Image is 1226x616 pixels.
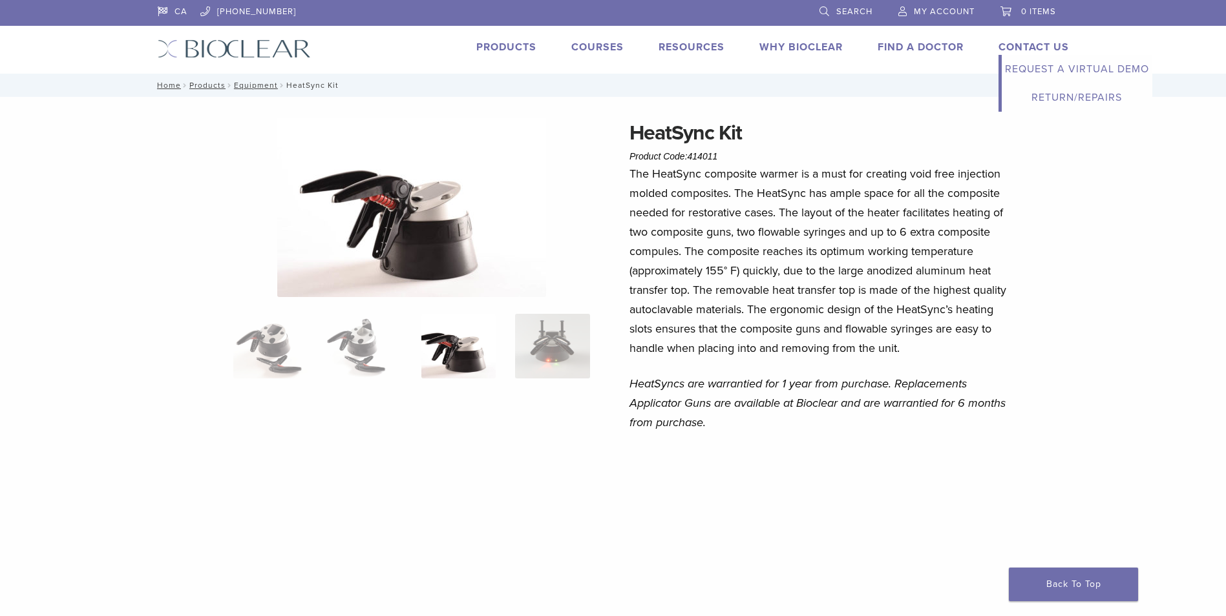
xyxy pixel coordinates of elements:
[476,41,536,54] a: Products
[629,376,1006,429] em: HeatSyncs are warrantied for 1 year from purchase. Replacements Applicator Guns are available at ...
[233,314,308,378] img: HeatSync-Kit-4-324x324.jpg
[629,118,1009,149] h1: HeatSync Kit
[421,314,496,378] img: HeatSync Kit - Image 3
[189,81,226,90] a: Products
[148,74,1079,97] nav: HeatSync Kit
[181,82,189,88] span: /
[836,6,872,17] span: Search
[629,164,1009,358] p: The HeatSync composite warmer is a must for creating void free injection molded composites. The H...
[1021,6,1056,17] span: 0 items
[688,151,718,161] span: 414011
[515,314,589,378] img: HeatSync Kit - Image 4
[1009,568,1138,601] a: Back To Top
[153,81,181,90] a: Home
[226,82,234,88] span: /
[158,39,311,58] img: Bioclear
[1002,83,1152,112] a: Return/Repairs
[571,41,624,54] a: Courses
[278,82,286,88] span: /
[914,6,975,17] span: My Account
[234,81,278,90] a: Equipment
[277,118,546,297] img: HeatSync Kit - Image 3
[629,151,717,161] span: Product Code:
[1002,55,1152,83] a: Request a Virtual Demo
[999,41,1069,54] a: Contact Us
[759,41,843,54] a: Why Bioclear
[878,41,964,54] a: Find A Doctor
[659,41,724,54] a: Resources
[327,314,401,378] img: HeatSync Kit - Image 2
